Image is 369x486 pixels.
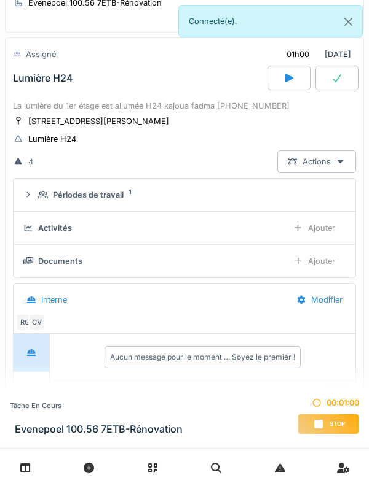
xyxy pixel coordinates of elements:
[28,314,46,331] div: CV
[110,352,295,363] div: Aucun message pour le moment … Soyez le premier !
[18,183,351,206] summary: Périodes de travail1
[13,72,73,84] div: Lumière H24
[178,5,363,37] div: Connecté(e).
[298,397,359,409] div: 00:01:00
[335,6,362,38] button: Close
[18,250,351,272] summary: DocumentsAjouter
[287,48,309,60] div: 01h00
[38,222,72,234] div: Activités
[28,115,169,127] div: [STREET_ADDRESS][PERSON_NAME]
[53,189,124,201] div: Périodes de travail
[26,48,56,60] div: Assigné
[330,420,345,428] span: Stop
[15,423,183,435] h3: Evenepoel 100.56 7ETB-Rénovation
[18,217,351,239] summary: ActivitésAjouter
[28,133,76,145] div: Lumière H24
[283,217,346,239] div: Ajouter
[38,255,82,267] div: Documents
[13,100,356,112] div: La lumière du 1er étage est allumée H24 kajoua fadma [PHONE_NUMBER]
[16,314,33,331] div: RG
[286,288,353,311] div: Modifier
[283,250,346,272] div: Ajouter
[277,150,356,173] div: Actions
[10,401,183,411] div: Tâche en cours
[28,156,33,168] div: 4
[276,43,356,66] div: [DATE]
[41,294,67,306] div: Interne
